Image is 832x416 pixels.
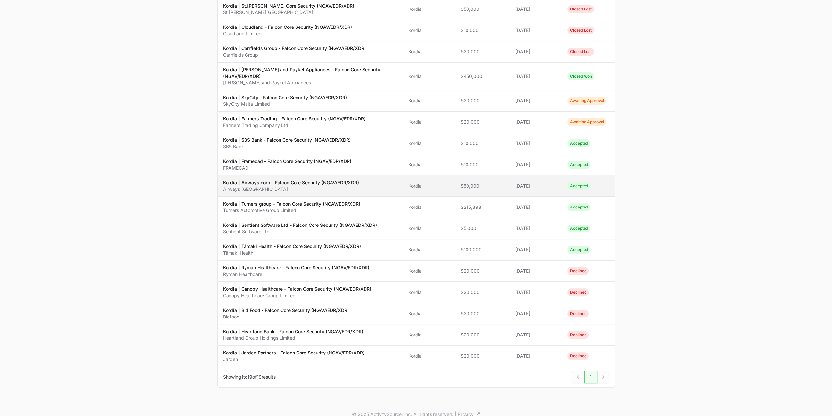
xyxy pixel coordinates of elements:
span: [DATE] [515,353,557,359]
span: [DATE] [515,204,557,210]
span: $10,000 [460,140,504,147]
p: Canopy Healthcare Group Limited [223,292,371,299]
span: $20,000 [460,48,504,55]
span: [DATE] [515,119,557,125]
p: Kordia | Heartland Bank - Falcon Core Security (NGAV/EDR/XDR) [223,328,363,335]
p: Kordia | SBS Bank - Falcon Core Security (NGAV/EDR/XDR) [223,137,351,143]
span: [DATE] [515,246,557,253]
span: [DATE] [515,27,557,34]
p: Tāmaki Health [223,250,361,256]
span: Kordia [408,310,450,317]
p: Kordia | St.[PERSON_NAME] Core Security (NGAV/EDR/XDR) [223,3,354,9]
span: $20,000 [460,289,504,296]
span: Kordia [408,119,450,125]
p: Jarden [223,356,365,363]
span: [DATE] [515,140,557,147]
span: Kordia [408,353,450,359]
p: Carrfields Group [223,52,366,58]
span: Kordia [408,140,450,147]
span: [DATE] [515,289,557,296]
p: SBS Bank [223,143,351,150]
p: Farmers Trading Company Ltd [223,122,365,129]
span: 19 [247,374,252,380]
p: Kordia | Framecad - Falcon Core Security (NGAV/EDR/XDR) [223,158,351,165]
p: Ryman Healthcare [223,271,369,278]
span: $20,000 [460,353,504,359]
span: $50,000 [460,183,504,189]
span: [DATE] [515,48,557,55]
span: [DATE] [515,183,557,189]
p: Kordia | SkyCity - Falcon Core Security (NGAV/EDR/XDR) [223,94,347,101]
span: Kordia [408,332,450,338]
p: Kordia | Airways corp - Falcon Core Security (NGAV/EDR/XDR) [223,179,359,186]
span: Kordia [408,289,450,296]
p: Showing to of results [223,374,276,380]
span: $10,000 [460,161,504,168]
p: Kordia | [PERSON_NAME] and Paykel Appliances - Falcon Core Security (NGAV/EDR/XDR) [223,66,398,80]
span: Kordia [408,268,450,274]
p: Cloudland Limited [223,30,352,37]
span: $20,000 [460,332,504,338]
span: [DATE] [515,161,557,168]
p: Sentient Software Ltd [223,228,377,235]
span: Kordia [408,27,450,34]
span: 1 [241,374,243,380]
span: [DATE] [515,73,557,80]
span: [DATE] [515,268,557,274]
p: SkyCity Malta Limited [223,101,347,107]
span: Kordia [408,48,450,55]
span: Kordia [408,98,450,104]
span: 19 [257,374,262,380]
p: Kordia | Canopy Healthcare - Falcon Core Security (NGAV/EDR/XDR) [223,286,371,292]
span: 1 [584,371,597,383]
p: Kordia | Bid Food - Falcon Core Security (NGAV/EDR/XDR) [223,307,349,314]
span: [DATE] [515,6,557,12]
p: Kordia | Tāmaki Health - Falcon Core Security (NGAV/EDR/XDR) [223,243,361,250]
span: Kordia [408,73,450,80]
p: Kordia | Sentient Software Ltd - Falcon Core Security (NGAV/EDR/XDR) [223,222,377,228]
span: Kordia [408,183,450,189]
span: Kordia [408,161,450,168]
span: $20,000 [460,268,504,274]
p: Airways [GEOGRAPHIC_DATA] [223,186,359,192]
p: Turners Automotive Group Limited [223,207,360,214]
span: $20,000 [460,98,504,104]
span: Kordia [408,6,450,12]
p: Heartland Group Holdings Limited [223,335,363,341]
p: Kordia | Carrfields Group - Falcon Core Security (NGAV/EDR/XDR) [223,45,366,52]
span: [DATE] [515,98,557,104]
span: Kordia [408,225,450,232]
p: Kordia | Cloudland - Falcon Core Security (NGAV/EDR/XDR) [223,24,352,30]
span: $100,000 [460,246,504,253]
p: [PERSON_NAME] and Paykel Appliances [223,80,398,86]
span: Kordia [408,246,450,253]
p: FRAMECAD [223,165,351,171]
span: $450,000 [460,73,504,80]
span: [DATE] [515,310,557,317]
span: $50,000 [460,6,504,12]
span: $5,000 [460,225,504,232]
span: Kordia [408,204,450,210]
p: Kordia | Jarden Partners - Falcon Core Security (NGAV/EDR/XDR) [223,350,365,356]
p: St [PERSON_NAME][GEOGRAPHIC_DATA] [223,9,354,16]
span: [DATE] [515,332,557,338]
p: Kordia | Ryman Healthcare - Falcon Core Security (NGAV/EDR/XDR) [223,264,369,271]
p: Kordia | Turners group - Falcon Core Security (NGAV/EDR/XDR) [223,201,360,207]
span: $20,000 [460,310,504,317]
p: Kordia | Farmers Trading - Falcon Core Security (NGAV/EDR/XDR) [223,116,365,122]
span: $20,000 [460,119,504,125]
span: $10,000 [460,27,504,34]
span: $215,398 [460,204,504,210]
p: Bidfood [223,314,349,320]
span: [DATE] [515,225,557,232]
